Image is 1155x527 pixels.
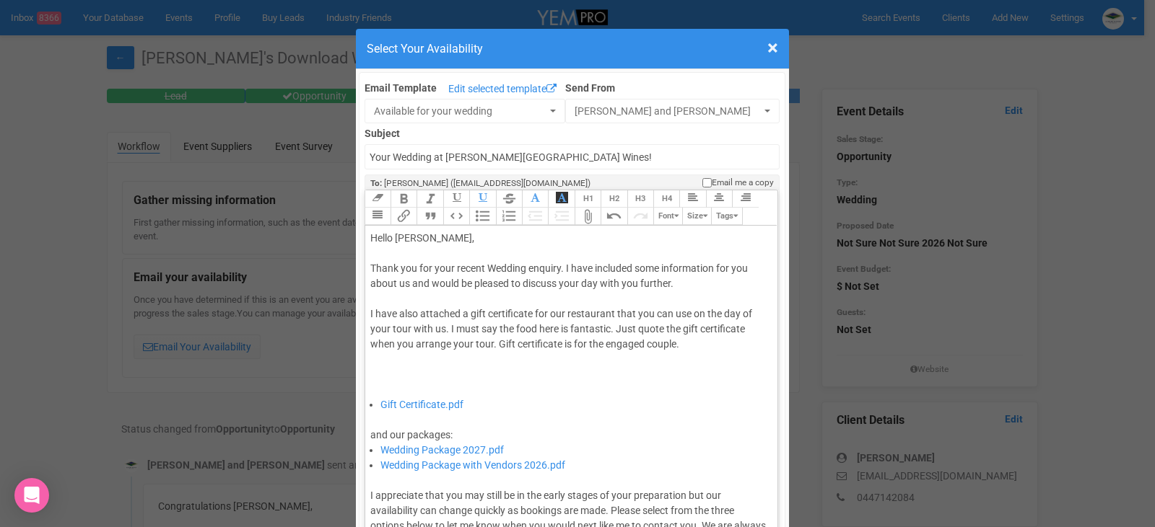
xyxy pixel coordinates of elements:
span: [PERSON_NAME] and [PERSON_NAME] [575,104,761,118]
button: Font Background [548,190,574,208]
div: and our packages: [370,412,768,443]
div: Hello [PERSON_NAME], [370,231,768,246]
button: Decrease Level [522,208,548,225]
button: Increase Level [548,208,574,225]
label: Subject [365,123,780,141]
button: Redo [627,208,653,225]
span: H1 [583,194,593,203]
button: Font [653,208,682,225]
button: Heading 2 [601,190,627,208]
button: Align Center [706,190,732,208]
a: Gift Certificate.pdf [380,399,463,410]
button: Font Colour [522,190,548,208]
button: Heading 4 [653,190,679,208]
a: Wedding Package 2027.pdf [380,444,504,456]
button: Clear Formatting at cursor [365,190,391,208]
span: × [767,36,778,60]
button: Underline [443,190,469,208]
button: Strikethrough [496,190,522,208]
strong: To: [370,178,382,188]
button: Numbers [496,208,522,225]
button: Attach Files [575,208,601,225]
span: H3 [635,194,645,203]
label: Email Template [365,81,437,95]
span: Available for your wedding [374,104,546,118]
span: H4 [662,194,672,203]
button: Undo [601,208,627,225]
button: Align Left [679,190,705,208]
button: Link [391,208,417,225]
button: Heading 1 [575,190,601,208]
button: Underline Colour [469,190,495,208]
button: Align Right [732,190,758,208]
span: Email me a copy [712,177,774,189]
a: Wedding Package with Vendors 2026.pdf [380,459,565,471]
button: Italic [417,190,443,208]
div: Open Intercom Messenger [14,478,49,513]
button: Bullets [469,208,495,225]
button: Size [682,208,711,225]
button: Tags [711,208,742,225]
span: H2 [609,194,619,203]
button: Quote [417,208,443,225]
label: Send From [565,78,780,95]
button: Heading 3 [627,190,653,208]
h4: Select Your Availability [367,40,778,58]
a: Edit selected template [445,81,560,99]
button: Align Justified [365,208,391,225]
span: [PERSON_NAME] ([EMAIL_ADDRESS][DOMAIN_NAME]) [384,178,590,188]
button: Code [443,208,469,225]
button: Bold [391,190,417,208]
div: Thank you for your recent Wedding enquiry. I have included some information for you about us and ... [370,261,768,397]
